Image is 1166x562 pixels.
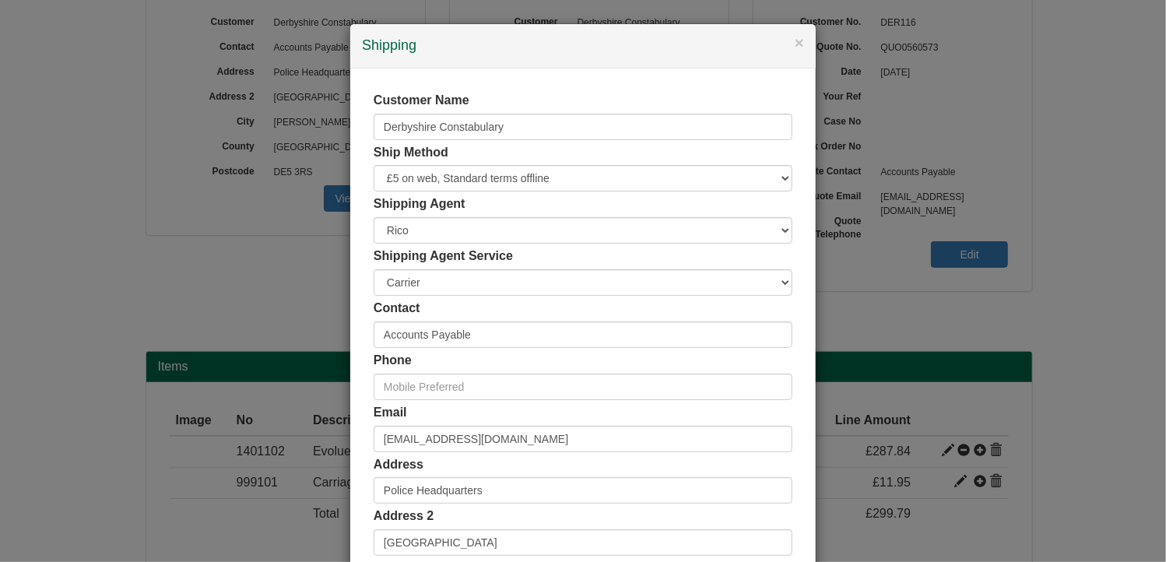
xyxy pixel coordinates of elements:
[374,92,469,110] label: Customer Name
[374,456,423,474] label: Address
[374,404,407,422] label: Email
[374,144,448,162] label: Ship Method
[795,34,804,51] button: ×
[374,195,465,213] label: Shipping Agent
[374,374,792,400] input: Mobile Preferred
[362,36,804,56] h4: Shipping
[374,508,434,525] label: Address 2
[374,248,513,265] label: Shipping Agent Service
[374,300,420,318] label: Contact
[374,352,412,370] label: Phone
